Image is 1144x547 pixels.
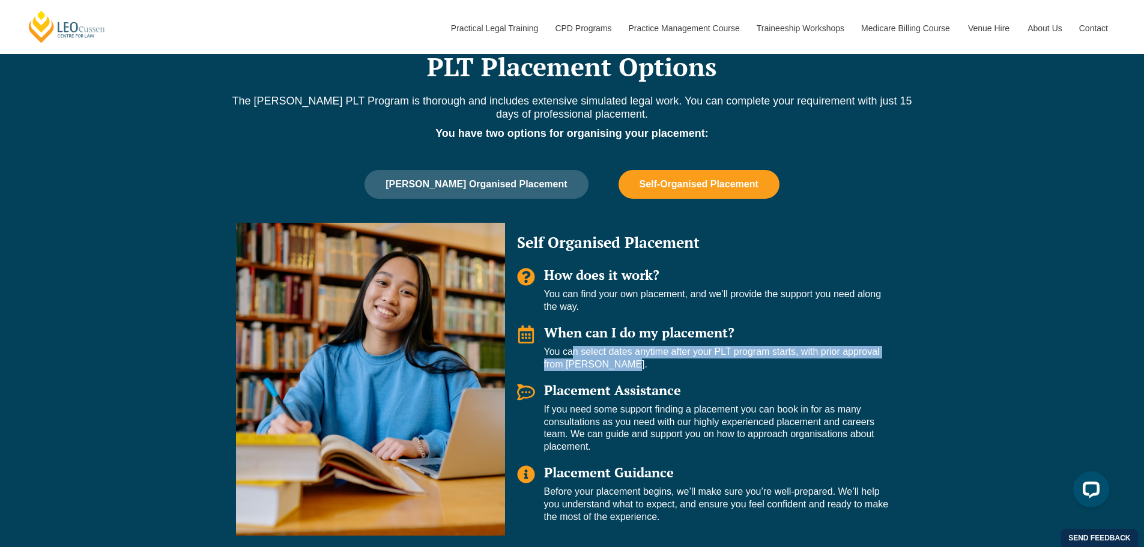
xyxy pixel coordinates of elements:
a: CPD Programs [546,2,619,54]
a: About Us [1018,2,1070,54]
span: When can I do my placement? [544,324,734,341]
span: How does it work? [544,266,659,283]
span: Placement Guidance [544,464,674,481]
a: Venue Hire [959,2,1018,54]
span: Placement Assistance [544,381,681,399]
h2: Self Organised Placement [517,235,897,250]
a: Medicare Billing Course [852,2,959,54]
strong: You have two options for organising your placement: [435,127,709,139]
p: Before your placement begins, we’ll make sure you’re well-prepared. We’ll help you understand wha... [544,486,897,523]
span: Self-Organised Placement [640,179,758,190]
p: You can select dates anytime after your PLT program starts, with prior approval from [PERSON_NAME]. [544,346,897,371]
a: Traineeship Workshops [748,2,852,54]
a: Practice Management Course [620,2,748,54]
p: If you need some support finding a placement you can book in for as many consultations as you nee... [544,403,897,453]
a: Practical Legal Training [442,2,546,54]
h2: PLT Placement Options [230,52,915,82]
iframe: LiveChat chat widget [1064,467,1114,517]
a: [PERSON_NAME] Centre for Law [27,10,107,44]
span: [PERSON_NAME] Organised Placement [386,179,567,190]
a: Contact [1070,2,1117,54]
p: You can find your own placement, and we’ll provide the support you need along the way. [544,288,897,313]
div: Tabs. Open items with Enter or Space, close with Escape and navigate using the Arrow keys. [230,170,915,542]
p: The [PERSON_NAME] PLT Program is thorough and includes extensive simulated legal work. You can co... [230,94,915,121]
